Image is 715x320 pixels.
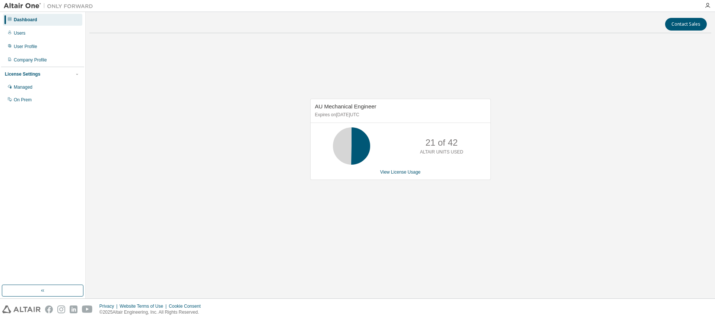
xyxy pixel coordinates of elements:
[57,305,65,313] img: instagram.svg
[82,305,93,313] img: youtube.svg
[2,305,41,313] img: altair_logo.svg
[14,97,32,103] div: On Prem
[14,30,25,36] div: Users
[315,112,484,118] p: Expires on [DATE] UTC
[45,305,53,313] img: facebook.svg
[70,305,77,313] img: linkedin.svg
[14,84,32,90] div: Managed
[120,303,169,309] div: Website Terms of Use
[665,18,707,31] button: Contact Sales
[380,169,421,175] a: View License Usage
[315,103,376,110] span: AU Mechanical Engineer
[99,309,205,316] p: © 2025 Altair Engineering, Inc. All Rights Reserved.
[425,136,458,149] p: 21 of 42
[14,44,37,50] div: User Profile
[14,17,37,23] div: Dashboard
[14,57,47,63] div: Company Profile
[5,71,40,77] div: License Settings
[420,149,463,155] p: ALTAIR UNITS USED
[99,303,120,309] div: Privacy
[169,303,205,309] div: Cookie Consent
[4,2,97,10] img: Altair One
